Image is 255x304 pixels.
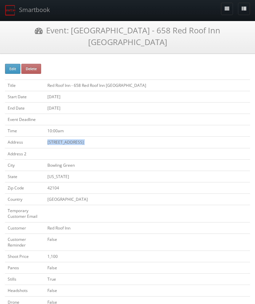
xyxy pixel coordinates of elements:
[45,102,250,114] td: [DATE]
[5,159,45,171] td: City
[5,64,20,74] button: Edit
[5,194,45,205] td: Country
[45,285,250,296] td: False
[45,182,250,193] td: 42104
[5,222,45,234] td: Customer
[45,125,250,137] td: 10:00am
[5,137,45,148] td: Address
[5,125,45,137] td: Time
[5,80,45,91] td: Title
[5,274,45,285] td: Stills
[5,285,45,296] td: Headshots
[45,251,250,262] td: 1,100
[5,102,45,114] td: End Date
[5,148,45,159] td: Address 2
[5,262,45,274] td: Panos
[5,91,45,102] td: Start Date
[45,234,250,251] td: False
[21,64,41,74] button: Delete
[5,24,250,48] h3: Event: [GEOGRAPHIC_DATA] - 658 Red Roof Inn [GEOGRAPHIC_DATA]
[45,171,250,182] td: [US_STATE]
[5,251,45,262] td: Shoot Price
[45,137,250,148] td: [STREET_ADDRESS]
[5,5,16,16] img: smartbook-logo.png
[45,159,250,171] td: Bowling Green
[45,274,250,285] td: True
[45,91,250,102] td: [DATE]
[5,114,45,125] td: Event Deadline
[5,205,45,222] td: Temporary Customer Email
[5,234,45,251] td: Customer Reminder
[45,262,250,274] td: False
[45,194,250,205] td: [GEOGRAPHIC_DATA]
[45,80,250,91] td: Red Roof Inn - 658 Red Roof Inn [GEOGRAPHIC_DATA]
[45,222,250,234] td: Red Roof Inn
[5,171,45,182] td: State
[5,182,45,193] td: Zip Code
